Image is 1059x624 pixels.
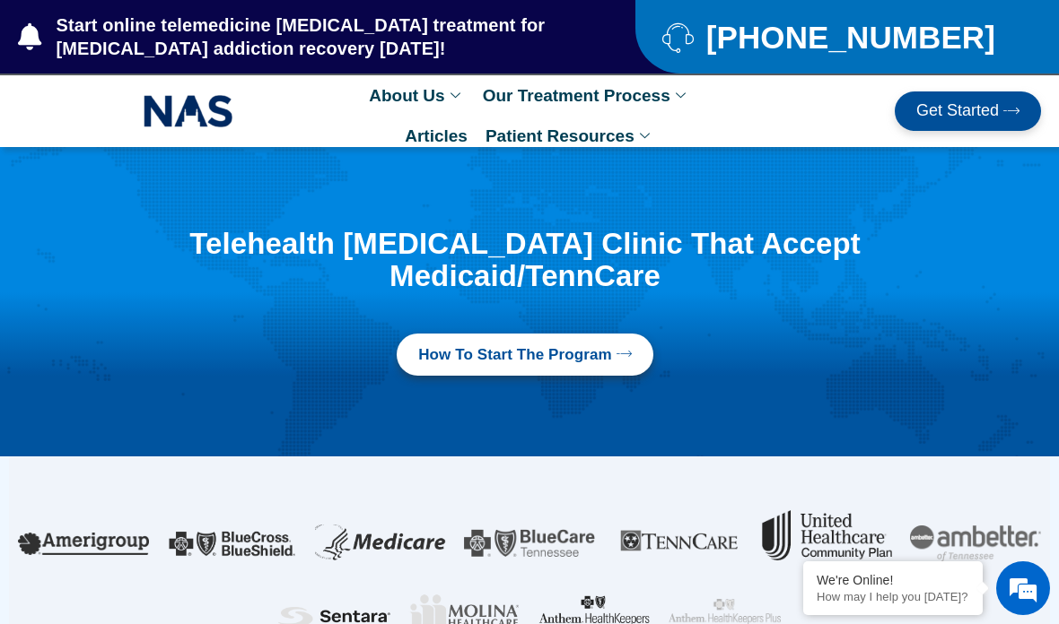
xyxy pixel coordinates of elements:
[18,13,564,60] a: Start online telemedicine [MEDICAL_DATA] treatment for [MEDICAL_DATA] addiction recovery [DATE]!
[418,344,612,366] span: How to Start the program
[910,525,1041,561] img: ambetter insurance of tennessee for opioid addiction
[396,116,477,156] a: Articles
[477,116,663,156] a: Patient Resources
[895,91,1041,131] a: Get Started
[167,526,298,560] img: online-suboxone-doctors-that-accepts-bluecross-blueshield
[474,75,699,116] a: Our Treatment Process
[464,529,595,557] img: online-suboxone-doctors-that-accepts-bluecare
[613,510,744,576] img: TennCare logo
[144,91,233,132] img: NAS_email_signature-removebg-preview.png
[397,334,653,377] a: How to Start the program
[817,573,969,587] div: We're Online!
[916,102,999,120] span: Get Started
[662,22,1014,53] a: [PHONE_NUMBER]
[18,533,149,554] img: online-suboxone-doctors-that-accepts-amerigroup
[169,228,881,293] h1: Telehealth [MEDICAL_DATA] Clinic That Accept Medicaid/TennCare
[360,75,473,116] a: About Us
[52,13,565,60] span: Start online telemedicine [MEDICAL_DATA] treatment for [MEDICAL_DATA] addiction recovery [DATE]!
[817,590,969,603] p: How may I help you today?
[702,26,995,48] span: [PHONE_NUMBER]
[762,510,893,559] img: UHC Logo
[315,524,446,563] img: online-suboxone-doctors-that-accepts-medicare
